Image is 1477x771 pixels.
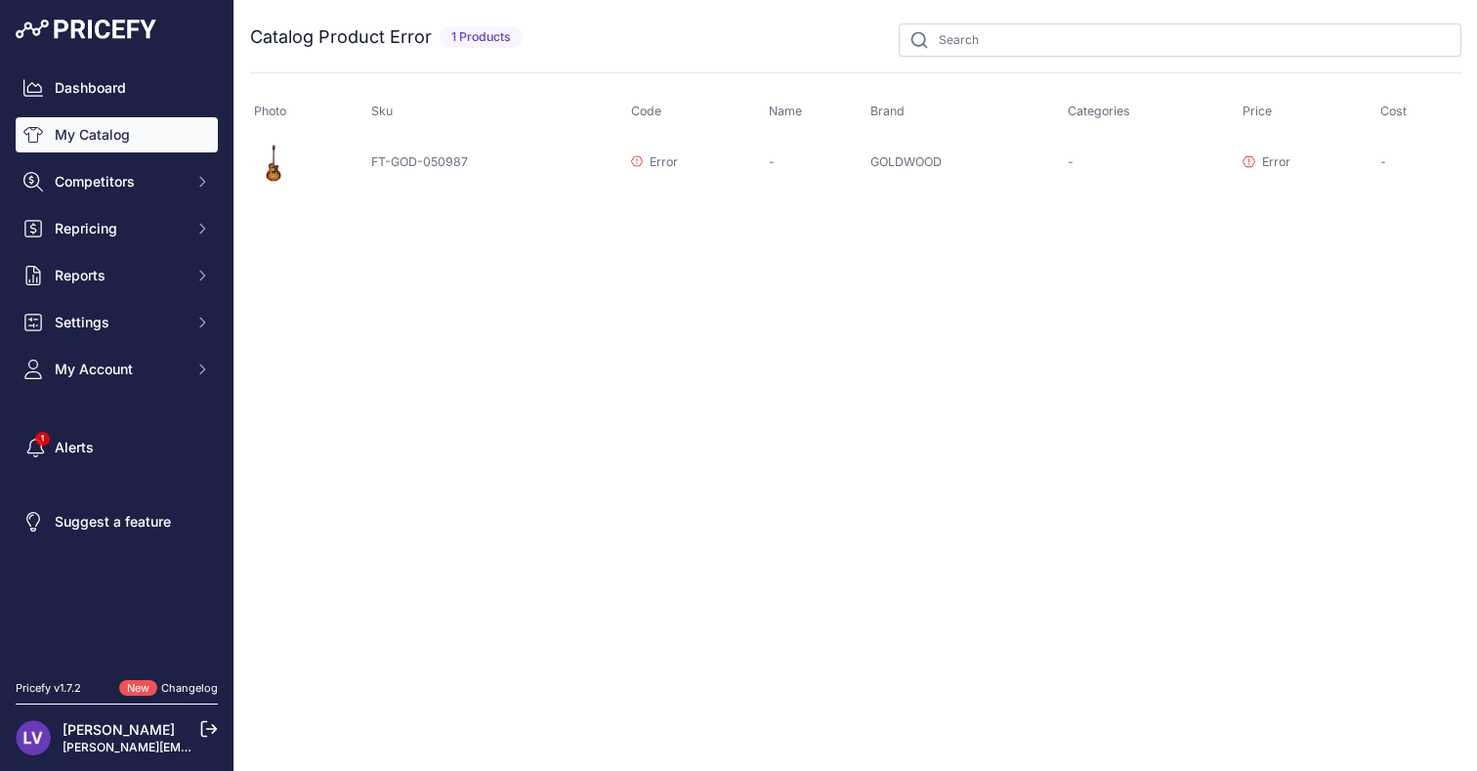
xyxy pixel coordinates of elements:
span: Price [1243,104,1272,118]
a: Alerts [16,430,218,465]
span: My Account [55,360,183,379]
td: - [1376,135,1461,191]
td: GOLDWOOD [866,135,1064,191]
span: Error [1262,154,1290,169]
a: Dashboard [16,70,218,106]
button: Reports [16,258,218,293]
a: [PERSON_NAME][EMAIL_ADDRESS][DOMAIN_NAME] [63,740,363,754]
span: Repricing [55,219,183,238]
span: 1 Products [440,26,523,49]
button: Competitors [16,164,218,199]
td: - [1064,135,1239,191]
span: Cost [1380,104,1407,118]
a: Suggest a feature [16,504,218,539]
td: - [765,135,867,191]
span: Name [769,104,802,118]
img: Pricefy Logo [16,20,156,39]
a: Changelog [161,681,218,695]
span: New [119,680,157,697]
img: CHH661.jpg [254,144,293,183]
span: Categories [1068,104,1130,118]
span: Competitors [55,172,183,192]
span: Reports [55,266,183,285]
button: My Account [16,352,218,387]
span: Sku [371,104,393,118]
span: Photo [254,104,286,118]
td: FT-GOD-050987 [367,135,628,191]
div: Pricefy v1.7.2 [16,680,81,697]
span: Settings [55,313,183,332]
a: My Catalog [16,117,218,152]
span: Code [631,104,661,118]
span: Brand [870,104,905,118]
input: Search [899,23,1461,57]
button: Settings [16,305,218,340]
nav: Sidebar [16,70,218,657]
h2: Catalog Product Error [250,23,432,51]
button: Repricing [16,211,218,246]
span: Error [650,154,678,169]
a: [PERSON_NAME] [63,721,175,738]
